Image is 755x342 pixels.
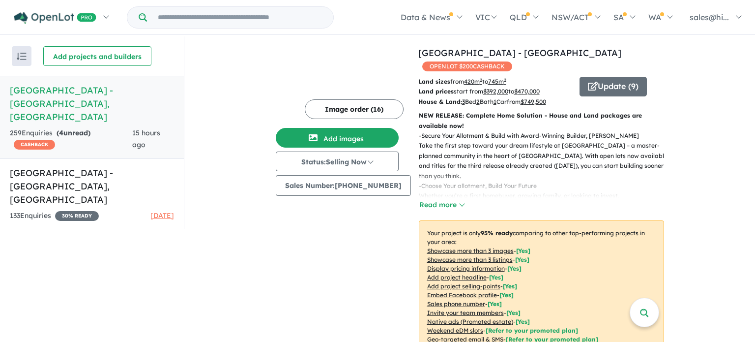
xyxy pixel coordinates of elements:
span: [ Yes ] [507,265,522,272]
button: Read more [419,199,465,211]
button: Add projects and builders [43,46,151,66]
h5: [GEOGRAPHIC_DATA] - [GEOGRAPHIC_DATA] , [GEOGRAPHIC_DATA] [10,84,174,124]
img: sort.svg [17,53,27,60]
span: CASHBACK [14,140,55,150]
span: 15 hours ago [132,128,160,149]
u: Invite your team members [427,309,504,316]
u: Add project selling-points [427,282,500,290]
sup: 2 [504,77,506,83]
span: to [508,88,540,95]
u: $ 749,500 [521,98,546,105]
strong: ( unread) [57,128,90,137]
button: Add images [276,128,399,148]
u: $ 470,000 [514,88,540,95]
span: [Refer to your promoted plan] [486,327,578,334]
span: [ Yes ] [516,247,530,254]
b: Land prices [418,88,454,95]
p: start from [418,87,572,96]
u: Weekend eDM slots [427,327,483,334]
u: $ 392,000 [483,88,508,95]
button: Status:Selling Now [276,152,399,171]
div: 133 Enquir ies [10,210,99,222]
u: Add project headline [427,274,487,281]
u: Native ads (Promoted estate) [427,318,513,325]
u: Showcase more than 3 images [427,247,514,254]
b: 95 % ready [481,229,513,237]
button: Sales Number:[PHONE_NUMBER] [276,175,411,196]
p: NEW RELEASE: Complete Home Solution - House and Land packages are available now! [419,111,664,131]
sup: 2 [480,77,482,83]
span: [ Yes ] [488,300,502,308]
b: Land sizes [418,78,450,85]
u: Embed Facebook profile [427,291,497,299]
u: 745 m [488,78,506,85]
u: Display pricing information [427,265,505,272]
div: 259 Enquir ies [10,127,132,151]
img: Openlot PRO Logo White [14,12,96,24]
button: Image order (16) [305,99,404,119]
p: Bed Bath Car from [418,97,572,107]
u: Showcase more than 3 listings [427,256,513,263]
p: - Secure Your Allotment & Build with Award-Winning Builder, [PERSON_NAME] Take the first step tow... [419,131,672,181]
span: 4 [59,128,63,137]
span: [ Yes ] [506,309,521,316]
button: Update (9) [580,77,647,96]
span: [DATE] [150,211,174,220]
span: [ Yes ] [503,282,517,290]
span: [ Yes ] [499,291,514,299]
u: Sales phone number [427,300,485,308]
span: sales@hi... [690,12,729,22]
span: [ Yes ] [515,256,529,263]
p: - Choose Your allotment, Build Your Future Whether you’re a first homebuyer, growing family, or l... [419,181,672,221]
u: 1 [494,98,496,105]
p: from [418,77,572,87]
span: [ Yes ] [489,274,503,281]
span: OPENLOT $ 200 CASHBACK [422,62,512,71]
u: 420 m [464,78,482,85]
span: [Yes] [516,318,530,325]
input: Try estate name, suburb, builder or developer [149,7,331,28]
h5: [GEOGRAPHIC_DATA] - [GEOGRAPHIC_DATA] , [GEOGRAPHIC_DATA] [10,166,174,206]
u: 2 [476,98,480,105]
u: 3 [462,98,465,105]
span: to [482,78,506,85]
a: [GEOGRAPHIC_DATA] - [GEOGRAPHIC_DATA] [418,47,621,59]
span: 30 % READY [55,211,99,221]
b: House & Land: [418,98,462,105]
